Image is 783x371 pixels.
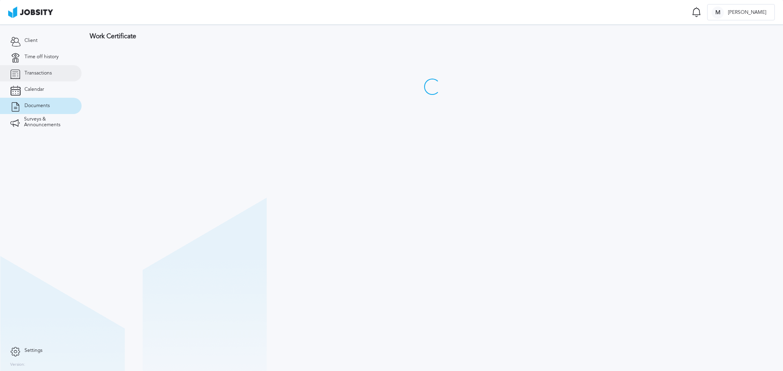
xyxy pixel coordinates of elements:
div: M [712,7,724,19]
span: Time off history [24,54,59,60]
span: [PERSON_NAME] [724,10,770,15]
span: Surveys & Announcements [24,116,71,128]
span: Settings [24,348,42,353]
button: M[PERSON_NAME] [707,4,775,20]
img: ab4bad089aa723f57921c736e9817d99.png [8,7,53,18]
label: Version: [10,362,25,367]
span: Client [24,38,38,44]
span: Calendar [24,87,44,92]
h3: Work Certificate [90,33,775,40]
span: Transactions [24,70,52,76]
span: Documents [24,103,50,109]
